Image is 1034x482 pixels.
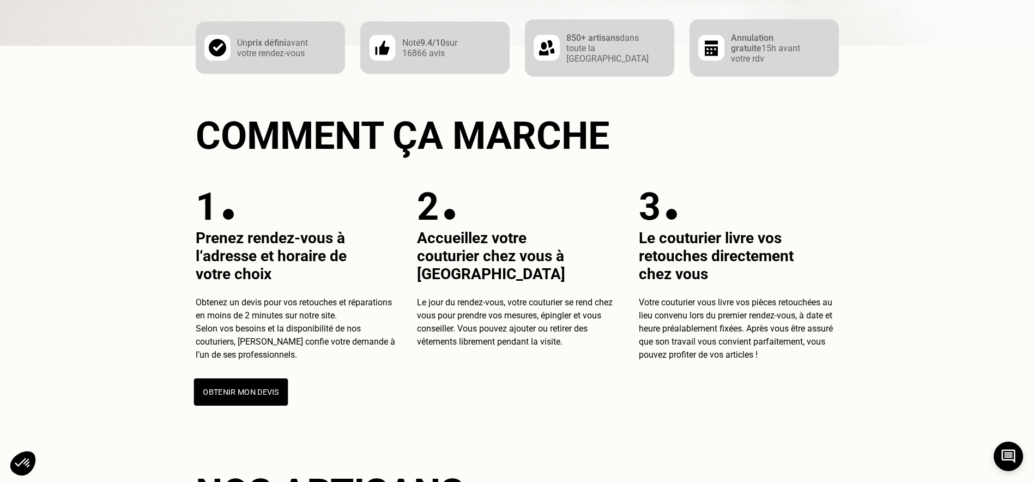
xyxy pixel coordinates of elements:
[196,323,395,360] span: Selon vos besoins et la disponibilité de nos couturiers, [PERSON_NAME] confie votre demande à l’u...
[402,38,420,48] span: Noté
[402,48,445,58] span: 16866 avis
[237,38,308,58] span: avant votre rendez-vous
[196,297,392,321] span: Obtenez un devis pour vos retouches et réparations en moins de 2 minutes sur notre site.
[639,229,782,247] span: Le couturier livre vos
[196,229,345,247] span: Prenez rendez-vous à
[731,32,773,53] span: Annulation gratuite
[196,113,839,158] h2: Comment ça marche
[534,35,560,61] img: check
[566,32,649,63] span: dans toute la [GEOGRAPHIC_DATA]
[247,38,286,48] span: prix défini
[417,247,564,265] span: couturier chez vous à
[639,184,661,229] p: 3
[445,38,457,48] span: sur
[417,297,613,347] span: Le jour du rendez-vous, votre couturier se rend chez vous pour prendre vos mesures, épingler et v...
[639,265,708,283] span: chez vous
[417,229,527,247] span: Accueillez votre
[731,43,800,63] span: 15h avant votre rdv
[196,247,347,265] span: l‘adresse et horaire de
[639,247,794,265] span: retouches directement
[196,265,271,283] span: votre choix
[639,297,833,360] span: Votre couturier vous livre vos pièces retouchées au lieu convenu lors du premier rendez-vous, à d...
[369,35,396,61] img: check
[566,32,620,43] span: 850+ artisans
[698,35,724,61] img: check
[196,184,217,229] p: 1
[420,38,445,48] span: 9.4/10
[204,35,231,61] img: check
[237,38,247,48] span: Un
[417,184,439,229] p: 2
[417,265,565,283] span: [GEOGRAPHIC_DATA]
[196,379,839,405] a: Obtenir mon devis
[194,378,288,406] button: Obtenir mon devis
